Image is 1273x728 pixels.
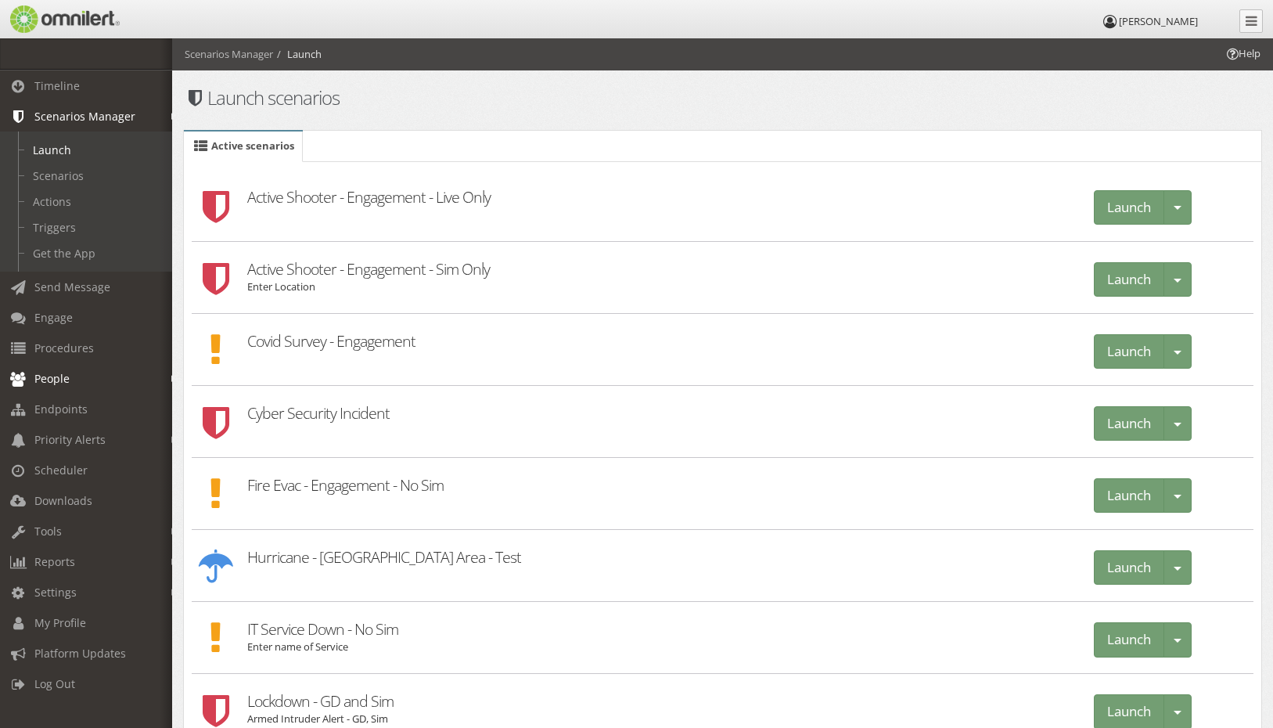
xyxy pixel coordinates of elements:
[34,524,62,539] span: Tools
[185,47,273,62] li: Scenarios Manager
[34,279,110,294] span: Send Message
[247,458,1073,496] h2: Fire Evac - Engagement - No Sim
[34,554,75,569] span: Reports
[34,310,73,325] span: Engage
[1094,478,1164,514] button: Launch
[1119,14,1198,28] span: [PERSON_NAME]
[1094,334,1164,369] button: Launch
[34,402,88,416] span: Endpoints
[34,493,92,508] span: Downloads
[184,132,303,162] a: Active scenarios
[34,646,126,661] span: Platform Updates
[247,314,1073,351] h2: Covid Survey - Engagement
[34,615,86,630] span: My Profile
[34,78,80,93] span: Timeline
[1094,550,1164,586] button: Launch
[1094,262,1164,297] button: Launch
[34,109,135,124] span: Scenarios Manager
[247,279,1073,305] p: Enter Location
[1094,406,1164,441] button: Launch
[247,242,1073,279] h2: Active Shooter - Engagement - Sim Only
[36,11,68,25] span: Help
[34,676,75,691] span: Log Out
[247,170,1073,207] h2: Active Shooter - Engagement - Live Only
[273,47,322,62] li: Launch
[1094,190,1164,225] button: Launch
[247,640,1073,665] p: Enter name of Service
[247,602,1073,640] h2: IT Service Down - No Sim
[211,139,294,153] span: Active scenarios
[1224,46,1260,61] span: Help
[34,432,106,447] span: Priority Alerts
[247,674,1073,712] h2: Lockdown - GD and Sim
[247,530,1073,568] h2: Hurricane - [GEOGRAPHIC_DATA] Area - Test
[1094,622,1164,658] button: Launch
[34,341,94,355] span: Procedures
[34,585,77,600] span: Settings
[8,5,120,33] img: Omnilert
[34,371,70,386] span: People
[1239,9,1263,33] a: Collapse Menu
[247,386,1073,423] h2: Cyber Security Incident
[183,88,713,108] h1: Launch scenarios
[34,463,88,478] span: Scheduler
